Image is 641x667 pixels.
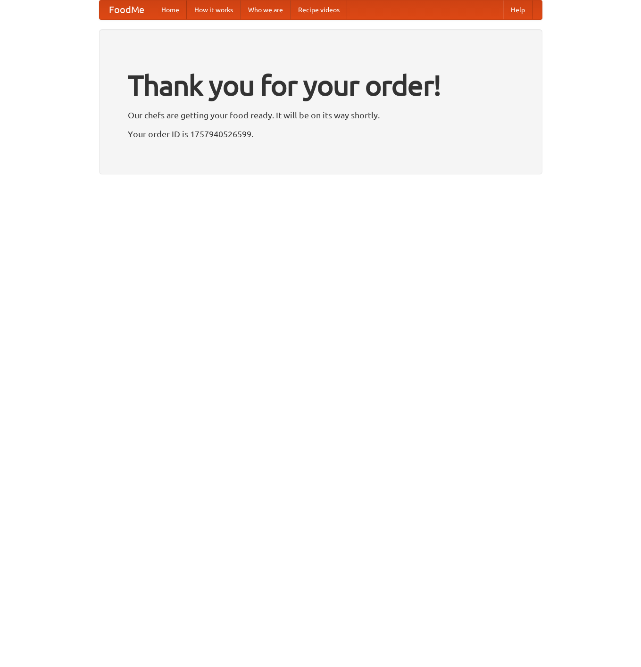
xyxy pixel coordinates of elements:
a: Help [503,0,533,19]
a: Home [154,0,187,19]
h1: Thank you for your order! [128,63,514,108]
a: How it works [187,0,241,19]
a: Recipe videos [291,0,347,19]
p: Our chefs are getting your food ready. It will be on its way shortly. [128,108,514,122]
p: Your order ID is 1757940526599. [128,127,514,141]
a: FoodMe [100,0,154,19]
a: Who we are [241,0,291,19]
